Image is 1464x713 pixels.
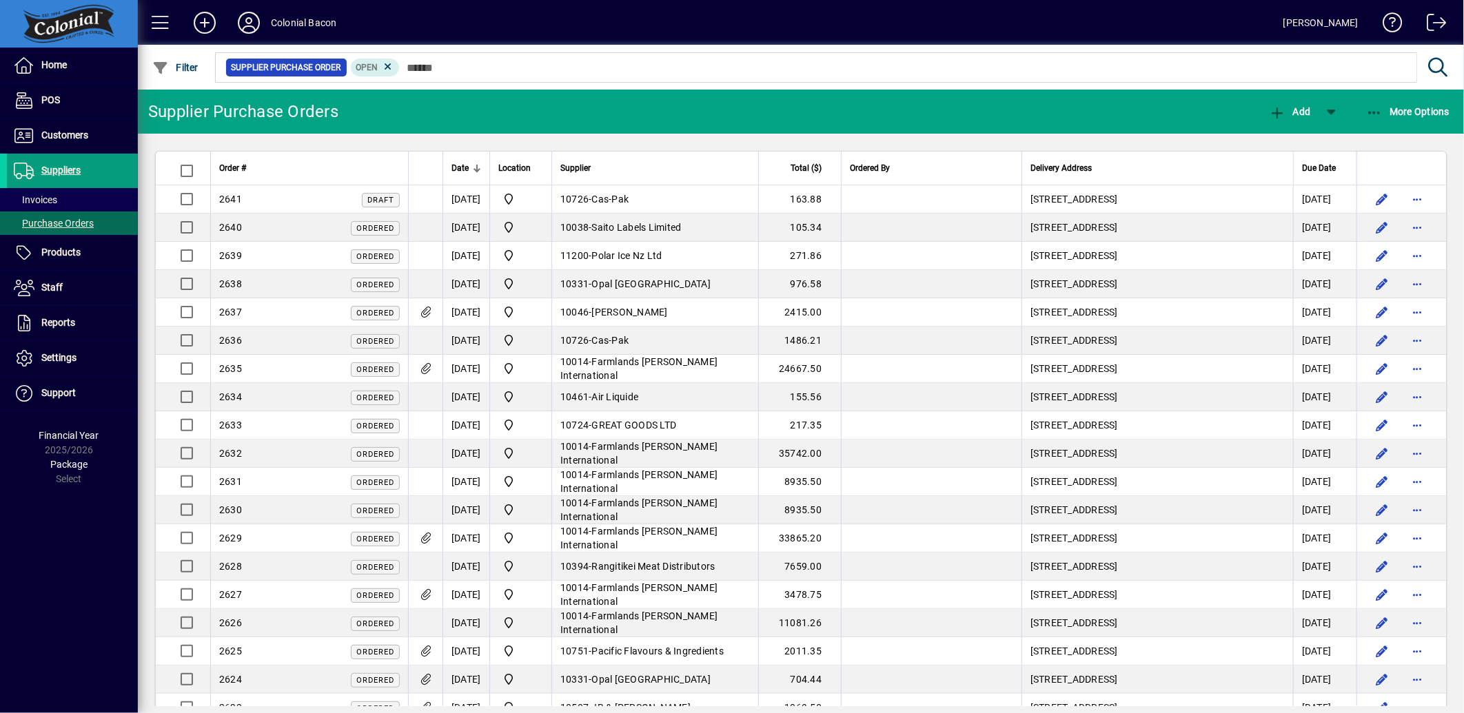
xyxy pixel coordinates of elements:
span: 2633 [219,420,242,431]
span: 2637 [219,307,242,318]
button: More options [1407,188,1429,210]
td: 105.34 [758,214,841,242]
span: 2628 [219,561,242,572]
span: Ordered [356,309,394,318]
td: [DATE] [443,665,489,694]
button: Edit [1371,273,1393,295]
span: Colonial Bacon [498,332,543,349]
td: [STREET_ADDRESS] [1021,468,1293,496]
td: - [551,383,758,411]
span: 10394 [560,561,589,572]
td: [DATE] [1293,440,1356,468]
button: More options [1407,273,1429,295]
span: Open [356,63,378,72]
span: Colonial Bacon [498,473,543,490]
td: 8935.50 [758,468,841,496]
td: [DATE] [443,298,489,327]
span: Invoices [14,194,57,205]
span: Colonial Bacon [498,614,543,631]
td: 2011.35 [758,637,841,665]
div: Location [498,161,543,176]
span: [PERSON_NAME] [592,307,668,318]
td: 163.88 [758,185,841,214]
a: Staff [7,271,138,305]
span: Settings [41,352,77,363]
td: - [551,496,758,524]
span: 2641 [219,194,242,205]
td: - [551,468,758,496]
td: [DATE] [1293,214,1356,242]
a: Reports [7,306,138,340]
span: Ordered [356,563,394,572]
td: - [551,552,758,581]
span: Location [498,161,531,176]
span: Support [41,387,76,398]
td: [DATE] [443,185,489,214]
span: 10014 [560,610,589,621]
td: [DATE] [443,496,489,524]
td: [STREET_ADDRESS] [1021,383,1293,411]
td: - [551,270,758,298]
span: Saito Labels Limited [592,222,682,233]
a: Customers [7,118,138,153]
button: More options [1407,216,1429,238]
button: More options [1407,301,1429,323]
span: 10046 [560,307,589,318]
td: [DATE] [443,552,489,581]
span: 2631 [219,476,242,487]
td: 217.35 [758,411,841,440]
button: Edit [1371,640,1393,662]
button: Add [183,10,227,35]
span: Pacific Flavours & Ingredients [592,645,724,657]
span: Cas-Pak [592,194,629,205]
span: Colonial Bacon [498,276,543,292]
span: 2640 [219,222,242,233]
button: Profile [227,10,271,35]
span: 10461 [560,391,589,402]
td: [STREET_ADDRESS] [1021,242,1293,270]
button: More options [1407,499,1429,521]
span: Ordered [356,337,394,346]
td: - [551,185,758,214]
td: [DATE] [443,411,489,440]
td: 7659.00 [758,552,841,581]
span: Colonial Bacon [498,671,543,688]
button: Edit [1371,555,1393,577]
td: [DATE] [1293,270,1356,298]
td: [DATE] [1293,383,1356,411]
span: Ordered [356,676,394,685]
td: - [551,609,758,637]
span: Colonial Bacon [498,586,543,603]
span: Date [451,161,469,176]
span: 2627 [219,589,242,600]
span: Farmlands [PERSON_NAME] International [560,497,718,522]
td: 8935.50 [758,496,841,524]
button: Edit [1371,471,1393,493]
span: Total ($) [791,161,822,176]
a: Purchase Orders [7,211,138,235]
span: Financial Year [39,430,99,441]
td: [STREET_ADDRESS] [1021,440,1293,468]
button: Add [1265,99,1314,124]
span: Farmlands [PERSON_NAME] International [560,469,718,494]
a: Home [7,48,138,83]
span: GREAT GOODS LTD [592,420,677,431]
span: Colonial Bacon [498,389,543,405]
span: Colonial Bacon [498,360,543,377]
span: Ordered [356,619,394,628]
td: [STREET_ADDRESS] [1021,524,1293,552]
span: Colonial Bacon [498,558,543,575]
span: 2623 [219,702,242,713]
span: Colonial Bacon [498,643,543,659]
td: [STREET_ADDRESS] [1021,665,1293,694]
span: Ordered [356,280,394,289]
span: 10726 [560,335,589,346]
span: Ordered [356,450,394,459]
div: Colonial Bacon [271,12,336,34]
span: 10726 [560,194,589,205]
span: 2629 [219,533,242,544]
button: Edit [1371,612,1393,634]
td: - [551,411,758,440]
span: Supplier Purchase Order [232,61,341,74]
td: [DATE] [1293,496,1356,524]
